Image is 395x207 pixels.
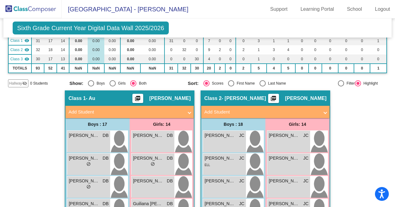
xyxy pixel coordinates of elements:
[103,132,109,139] span: DB
[236,36,251,45] td: 0
[103,155,109,161] span: DB
[57,54,69,64] td: 13
[44,64,57,73] td: 52
[338,45,354,54] td: 0
[251,36,267,45] td: 3
[13,22,169,34] span: Sixth Grade Current Year Digital Data Wall 2025/2026
[88,45,104,54] td: 0.00
[203,36,214,45] td: 7
[167,201,173,207] span: DB
[265,4,293,14] a: Support
[295,45,309,54] td: 0
[239,132,244,139] span: JC
[222,95,266,102] span: - [PERSON_NAME]
[281,64,295,73] td: 5
[281,54,295,64] td: 0
[269,155,300,161] span: [PERSON_NAME]
[136,81,147,86] div: Both
[239,155,244,161] span: JC
[322,45,338,54] td: 0
[338,64,354,73] td: 0
[10,38,23,43] span: Class 1
[44,36,57,45] td: 17
[86,95,95,102] span: - Au
[205,155,235,161] span: [PERSON_NAME]
[201,106,330,118] mat-expansion-panel-header: Add Student
[303,155,309,161] span: JC
[94,81,105,86] div: Boys
[204,109,319,116] mat-panel-title: Add Student
[267,64,281,73] td: 4
[22,81,27,86] mat-icon: visibility_off
[205,132,235,139] span: [PERSON_NAME]
[69,132,100,139] span: [PERSON_NAME]
[140,45,164,54] td: 0.00
[370,54,387,64] td: 0
[167,132,173,139] span: DB
[120,45,140,54] td: 0.00
[191,54,203,64] td: 30
[191,64,203,73] td: 30
[295,64,309,73] td: 0
[205,163,210,167] span: ELL
[133,178,164,184] span: [PERSON_NAME]
[116,81,126,86] div: Girls
[270,95,277,104] mat-icon: picture_as_pdf
[164,45,178,54] td: 0
[132,94,143,103] button: Print Students Details
[31,54,44,64] td: 30
[214,64,225,73] td: 2
[8,54,32,64] td: Jane Chang-Hur - Tsai
[370,4,395,14] a: Logout
[140,64,164,73] td: NaN
[203,45,214,54] td: 9
[188,81,199,86] span: Sort:
[354,64,370,73] td: 0
[191,36,203,45] td: 0
[309,54,322,64] td: 0
[69,155,100,161] span: [PERSON_NAME]
[370,64,387,73] td: 1
[31,36,44,45] td: 31
[104,45,120,54] td: 0.00
[140,54,164,64] td: 0.00
[86,185,91,189] span: do_not_disturb_alt
[296,4,339,14] a: Learning Portal
[236,45,251,54] td: 2
[65,106,194,118] mat-expansion-panel-header: Add Student
[204,95,222,102] span: Class 2
[167,155,173,161] span: DB
[134,95,141,104] mat-icon: picture_as_pdf
[178,54,190,64] td: 0
[303,201,309,207] span: JC
[133,155,164,161] span: [PERSON_NAME]
[338,36,354,45] td: 0
[9,81,22,86] span: Hallway
[239,201,244,207] span: JC
[8,36,32,45] td: Jane Chang-Hur - Au
[268,94,279,103] button: Print Students Details
[86,162,91,166] span: do_not_disturb_alt
[104,54,120,64] td: 0.00
[69,95,86,102] span: Class 1
[57,45,69,54] td: 14
[344,81,355,86] div: Filter
[140,36,164,45] td: 0.00
[24,57,29,62] mat-icon: visibility
[24,47,29,52] mat-icon: visibility
[251,45,267,54] td: 1
[281,36,295,45] td: 1
[234,81,255,86] div: First Name
[164,64,178,73] td: 31
[178,64,190,73] td: 32
[133,201,164,207] span: Guiliana [PERSON_NAME]
[354,45,370,54] td: 0
[167,178,173,184] span: DB
[188,80,302,86] mat-radio-group: Select an option
[303,178,309,184] span: JC
[205,178,235,184] span: [PERSON_NAME]
[88,64,104,73] td: NaN
[130,118,194,130] div: Girls: 14
[88,36,104,45] td: 0.00
[309,64,322,73] td: 0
